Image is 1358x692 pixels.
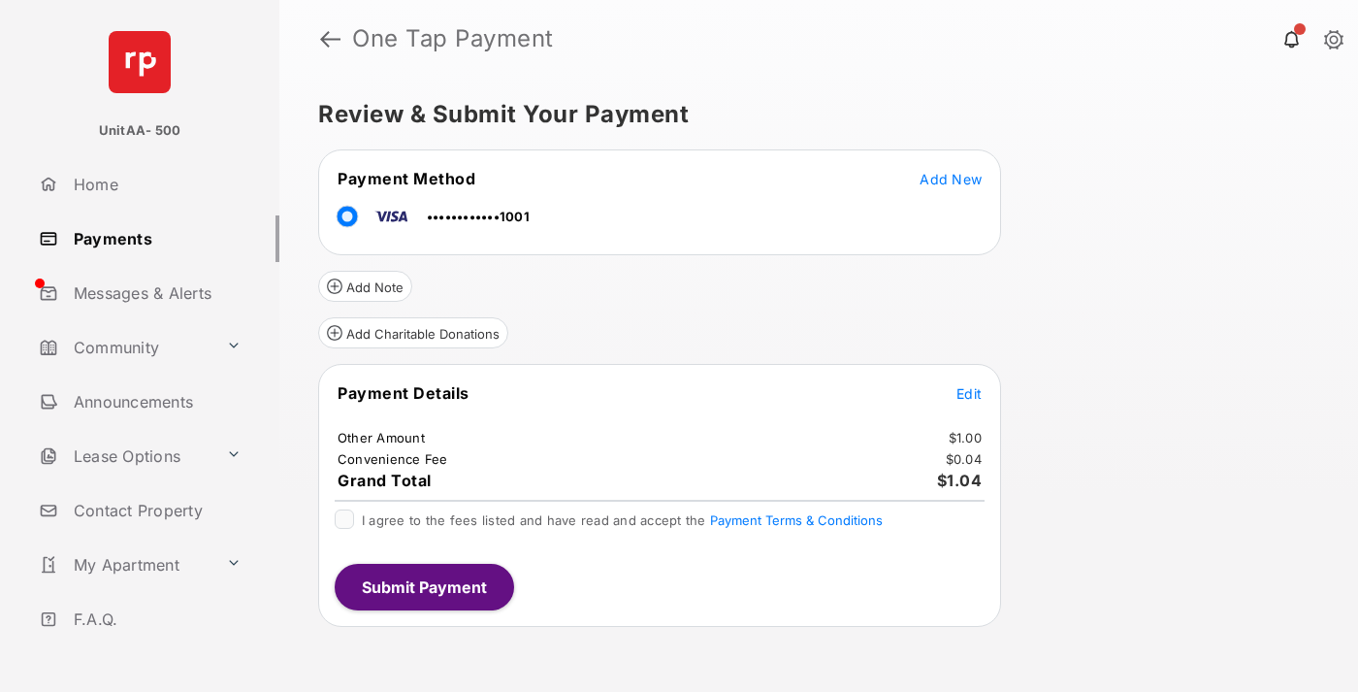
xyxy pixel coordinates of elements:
[31,487,279,534] a: Contact Property
[920,169,982,188] button: Add New
[948,429,983,446] td: $1.00
[338,169,475,188] span: Payment Method
[710,512,883,528] button: I agree to the fees listed and have read and accept the
[956,385,982,402] span: Edit
[31,270,279,316] a: Messages & Alerts
[337,429,426,446] td: Other Amount
[920,171,982,187] span: Add New
[937,471,983,490] span: $1.04
[427,209,530,224] span: ••••••••••••1001
[318,103,1304,126] h5: Review & Submit Your Payment
[318,271,412,302] button: Add Note
[31,596,279,643] a: F.A.Q.
[337,450,449,468] td: Convenience Fee
[31,215,279,262] a: Payments
[956,383,982,403] button: Edit
[362,512,883,528] span: I agree to the fees listed and have read and accept the
[31,433,218,479] a: Lease Options
[31,379,279,425] a: Announcements
[318,317,508,348] button: Add Charitable Donations
[31,324,218,371] a: Community
[352,27,554,50] strong: One Tap Payment
[338,471,432,490] span: Grand Total
[31,161,279,208] a: Home
[99,121,181,141] p: UnitAA- 500
[31,542,218,588] a: My Apartment
[338,383,469,403] span: Payment Details
[335,564,514,610] button: Submit Payment
[109,31,171,93] img: svg+xml;base64,PHN2ZyB4bWxucz0iaHR0cDovL3d3dy53My5vcmcvMjAwMC9zdmciIHdpZHRoPSI2NCIgaGVpZ2h0PSI2NC...
[945,450,983,468] td: $0.04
